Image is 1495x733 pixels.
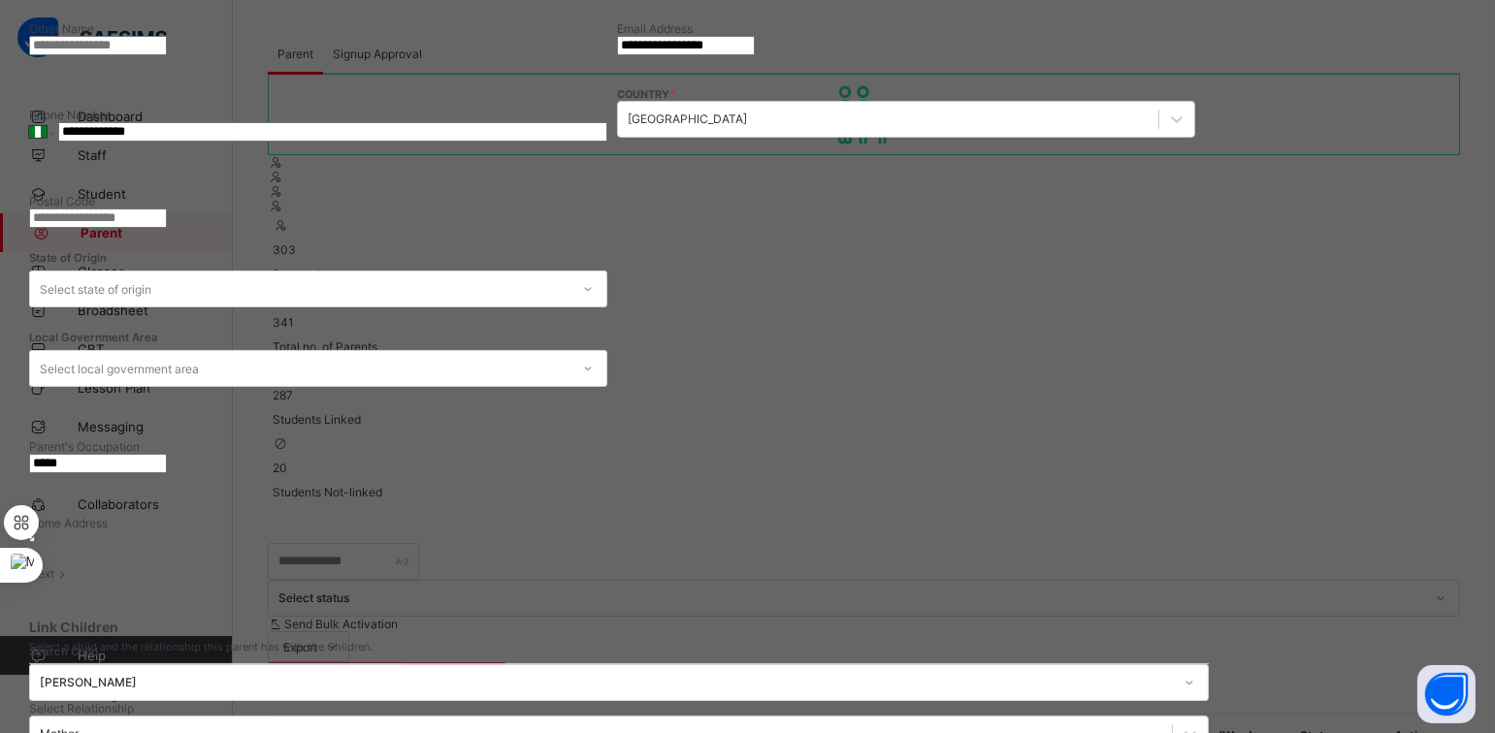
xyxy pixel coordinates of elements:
label: Postal Code [29,194,95,208]
label: Other Name [29,21,94,36]
span: State of Origin [29,251,107,265]
span: Select a child and the relationship this parent has with the Children. [29,640,1209,653]
span: Select Relationship [29,701,134,716]
button: Open asap [1417,665,1476,723]
span: Link Children [29,619,1209,635]
div: [GEOGRAPHIC_DATA] [628,112,747,127]
label: Parent's Occupation [29,439,140,454]
label: Phone Number [29,108,110,122]
span: COUNTRY [617,88,675,101]
div: Select state of origin [40,271,151,307]
span: Local Government Area [29,331,158,344]
span: Next [29,566,54,581]
div: [PERSON_NAME] [40,676,1173,690]
div: Select local government area [40,350,199,387]
label: Email Address [617,21,693,36]
span: Search Child [29,645,98,658]
label: Home Address [29,516,108,530]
